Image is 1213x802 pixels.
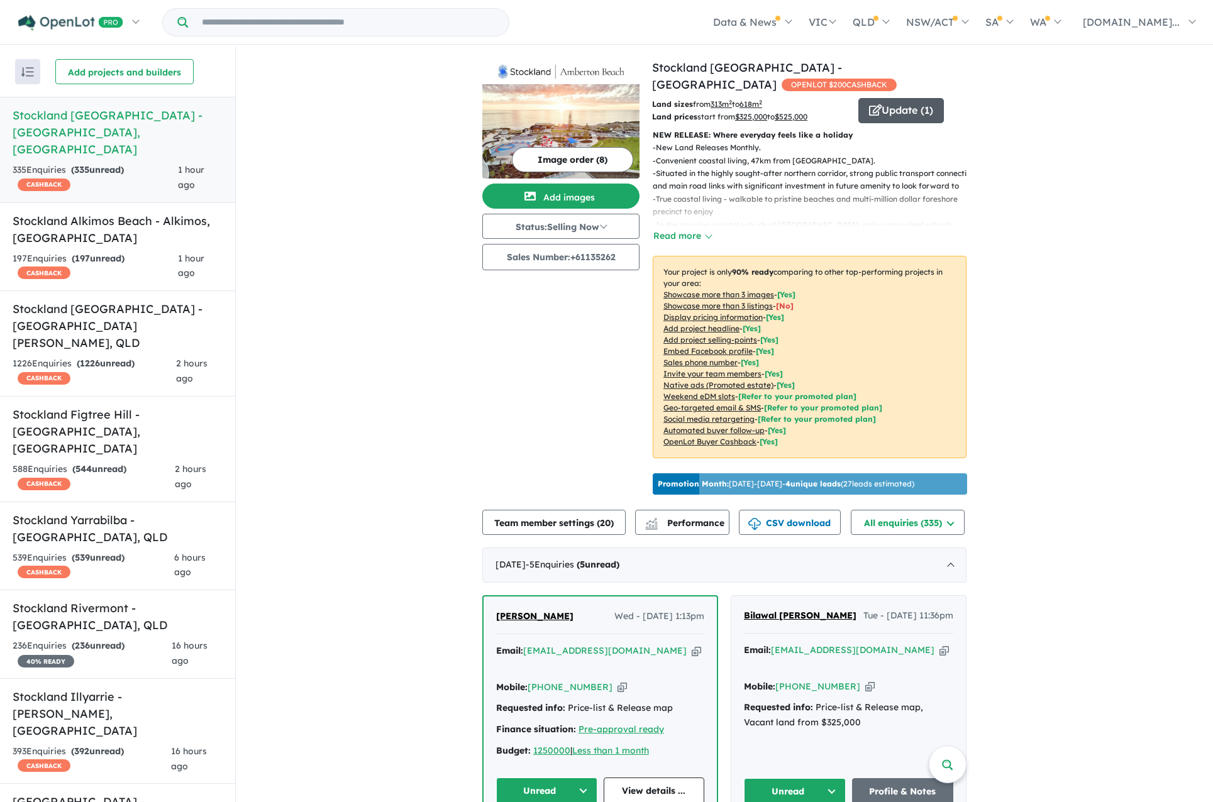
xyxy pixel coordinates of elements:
img: Stockland Amberton Beach - Eglinton Logo [487,64,634,79]
button: Copy [618,681,627,694]
u: Automated buyer follow-up [663,426,765,435]
sup: 2 [729,99,732,106]
button: Add projects and builders [55,59,194,84]
div: 393 Enquir ies [13,744,171,774]
a: Bilawal [PERSON_NAME] [744,608,856,623]
span: to [732,99,762,109]
strong: Finance situation: [496,723,576,735]
span: 539 [75,552,90,563]
span: CASHBACK [18,266,70,279]
span: Wed - [DATE] 1:13pm [614,609,704,624]
p: - Convenient coastal living, 47km from [GEOGRAPHIC_DATA]. [653,155,977,167]
span: 1 hour ago [178,164,204,190]
span: [Refer to your promoted plan] [738,392,856,401]
span: [ Yes ] [743,324,761,333]
div: [DATE] [482,547,967,583]
strong: ( unread) [71,164,124,175]
u: Add project selling-points [663,335,757,344]
span: 6 hours ago [174,552,206,578]
u: $ 525,000 [775,112,807,121]
u: Sales phone number [663,358,738,367]
strong: ( unread) [77,358,135,369]
a: [EMAIL_ADDRESS][DOMAIN_NAME] [523,645,687,656]
p: start from [652,111,849,123]
span: [ Yes ] [756,346,774,356]
div: 1226 Enquir ies [13,356,176,387]
button: Update (1) [858,98,944,123]
button: Status:Selling Now [482,214,640,239]
span: 16 hours ago [171,745,207,772]
b: Promotion Month: [658,479,729,488]
b: 4 unique leads [785,479,841,488]
h5: Stockland Yarrabilba - [GEOGRAPHIC_DATA] , QLD [13,512,223,546]
span: 335 [74,164,89,175]
strong: ( unread) [72,463,126,475]
button: Sales Number:+61135262 [482,244,640,270]
button: Read more [653,229,712,243]
button: Image order (8) [512,147,633,172]
p: NEW RELEASE: Where everyday feels like a holiday [653,129,967,141]
a: [EMAIL_ADDRESS][DOMAIN_NAME] [771,644,934,656]
div: 588 Enquir ies [13,462,175,492]
u: $ 325,000 [735,112,767,121]
span: Performance [647,517,724,529]
strong: ( unread) [71,745,124,757]
img: Openlot PRO Logo White [18,15,123,31]
span: [Yes] [760,437,778,446]
u: Showcase more than 3 images [663,290,774,299]
span: CASHBACK [18,372,70,385]
a: 1250000 [533,745,570,756]
button: Add images [482,184,640,209]
button: Performance [635,510,729,535]
span: OPENLOT $ 200 CASHBACK [782,79,897,91]
u: Less than 1 month [572,745,649,756]
span: [DOMAIN_NAME]... [1083,16,1180,28]
span: 2 hours ago [176,358,208,384]
span: 197 [75,253,90,264]
span: [ Yes ] [766,312,784,322]
span: [ Yes ] [765,369,783,378]
span: - 5 Enquir ies [526,559,619,570]
span: CASHBACK [18,759,70,772]
a: [PHONE_NUMBER] [528,681,612,693]
b: Land sizes [652,99,693,109]
strong: Mobile: [496,681,528,693]
strong: Email: [744,644,771,656]
span: CASHBACK [18,566,70,578]
strong: Requested info: [496,702,565,713]
span: Tue - [DATE] 11:36pm [863,608,953,623]
u: Showcase more than 3 listings [663,301,773,310]
a: [PERSON_NAME] [496,609,573,624]
p: - Situated in the highly sought-after northern corridor, strong public transport connection and m... [653,167,977,193]
h5: Stockland Figtree Hill - [GEOGRAPHIC_DATA] , [GEOGRAPHIC_DATA] [13,406,223,457]
u: 618 m [739,99,762,109]
img: bar-chart.svg [645,522,658,530]
a: Stockland Amberton Beach - Eglinton LogoStockland Amberton Beach - Eglinton [482,59,640,179]
span: 20 [600,517,611,529]
h5: Stockland Illyarrie - [PERSON_NAME] , [GEOGRAPHIC_DATA] [13,688,223,739]
strong: ( unread) [577,559,619,570]
strong: ( unread) [72,552,125,563]
div: Price-list & Release map [496,701,704,716]
div: | [496,744,704,759]
span: 1 hour ago [178,253,204,279]
span: 236 [75,640,90,651]
div: 335 Enquir ies [13,163,178,193]
span: 16 hours ago [172,640,208,666]
u: 313 m [711,99,732,109]
span: [PERSON_NAME] [496,610,573,622]
p: - In the growing coastal suburb of [GEOGRAPHIC_DATA], enjoy convenient schools, shops & transport... [653,219,977,244]
u: Pre-approval ready [579,723,664,735]
p: - New Land Releases Monthly. [653,141,977,154]
input: Try estate name, suburb, builder or developer [191,9,506,36]
span: [ Yes ] [741,358,759,367]
strong: Mobile: [744,681,775,692]
strong: Email: [496,645,523,656]
span: 5 [580,559,585,570]
span: [ Yes ] [777,290,795,299]
p: Your project is only comparing to other top-performing projects in your area: - - - - - - - - - -... [653,256,967,458]
span: Bilawal [PERSON_NAME] [744,610,856,621]
u: Add project headline [663,324,739,333]
span: to [767,112,807,121]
